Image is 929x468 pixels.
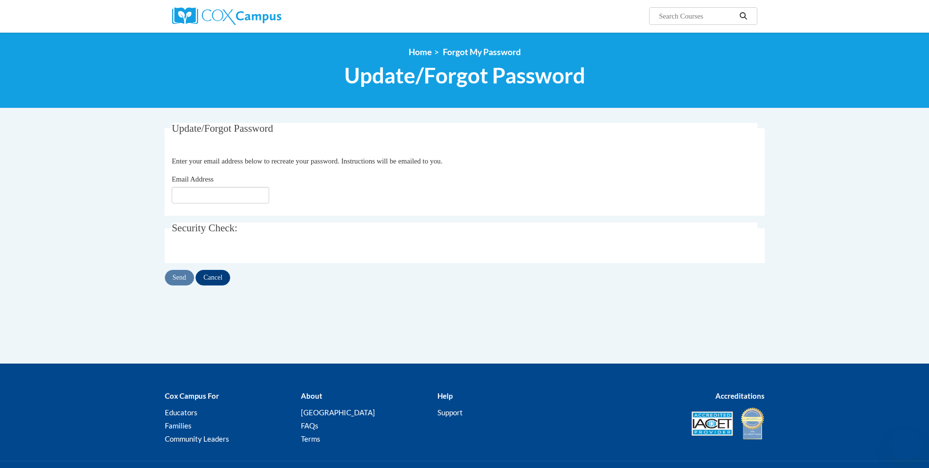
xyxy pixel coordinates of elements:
a: FAQs [301,421,318,430]
span: Email Address [172,175,214,183]
a: [GEOGRAPHIC_DATA] [301,408,375,417]
a: Community Leaders [165,434,229,443]
a: Home [409,47,432,57]
button: Search [736,10,751,22]
a: Educators [165,408,198,417]
span: Enter your email address below to recreate your password. Instructions will be emailed to you. [172,157,442,165]
img: Cox Campus [172,7,281,25]
img: Accredited IACET® Provider [692,411,733,436]
a: Families [165,421,192,430]
input: Search Courses [658,10,736,22]
b: About [301,391,322,400]
a: Support [437,408,463,417]
iframe: Button to launch messaging window [890,429,921,460]
input: Cancel [196,270,230,285]
b: Accreditations [715,391,765,400]
img: IDA® Accredited [740,407,765,441]
b: Help [437,391,453,400]
b: Cox Campus For [165,391,219,400]
input: Email [172,187,269,203]
a: Terms [301,434,320,443]
a: Cox Campus [172,7,357,25]
span: Security Check: [172,222,237,234]
span: Forgot My Password [443,47,521,57]
span: Update/Forgot Password [344,62,585,88]
span: Update/Forgot Password [172,122,273,134]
